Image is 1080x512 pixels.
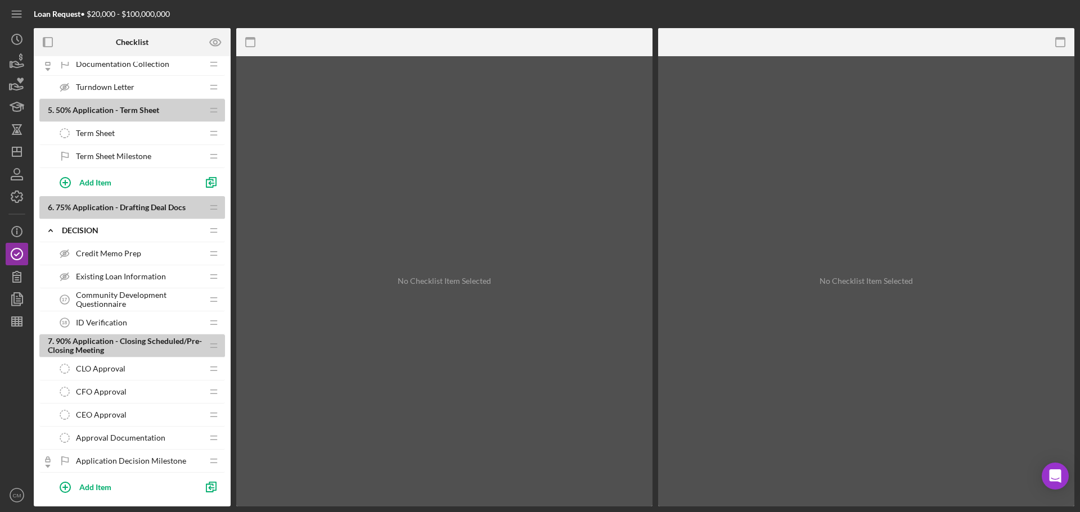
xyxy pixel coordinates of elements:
span: CEO Approval [76,410,127,419]
span: ID Verification [76,318,127,327]
span: Documentation Collection [76,60,169,69]
span: 50% Application - Term Sheet [56,105,159,115]
span: Term Sheet [76,129,115,138]
span: 90% Application - Closing Scheduled/Pre-Closing Meeting [48,336,202,355]
button: CM [6,484,28,506]
span: 75% Application - Drafting Deal Docs [56,202,186,212]
div: Add Item [79,476,111,497]
tspan: 17 [62,297,67,302]
span: CFO Approval [76,387,127,396]
span: Turndown Letter [76,83,134,92]
b: Loan Request [34,9,80,19]
span: Approval Documentation [76,433,165,442]
span: Community Development Questionnaire [76,291,202,309]
text: CM [13,492,21,499]
tspan: 18 [62,320,67,325]
div: Decision [62,226,202,235]
span: 6 . [48,202,54,212]
div: • $20,000 - $100,000,000 [34,10,170,19]
div: No Checklist Item Selected [398,277,491,286]
span: CLO Approval [76,364,125,373]
div: Add Item [79,171,111,193]
button: Add Item [51,475,197,498]
div: Open Intercom Messenger [1042,463,1069,490]
span: 5 . [48,105,54,115]
span: Credit Memo Prep [76,249,141,258]
button: Add Item [51,171,197,193]
span: Existing Loan Information [76,272,166,281]
div: No Checklist Item Selected [820,277,913,286]
span: Term Sheet Milestone [76,152,151,161]
span: 7 . [48,336,54,346]
span: Application Decision Milestone [76,456,186,465]
b: Checklist [116,38,148,47]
